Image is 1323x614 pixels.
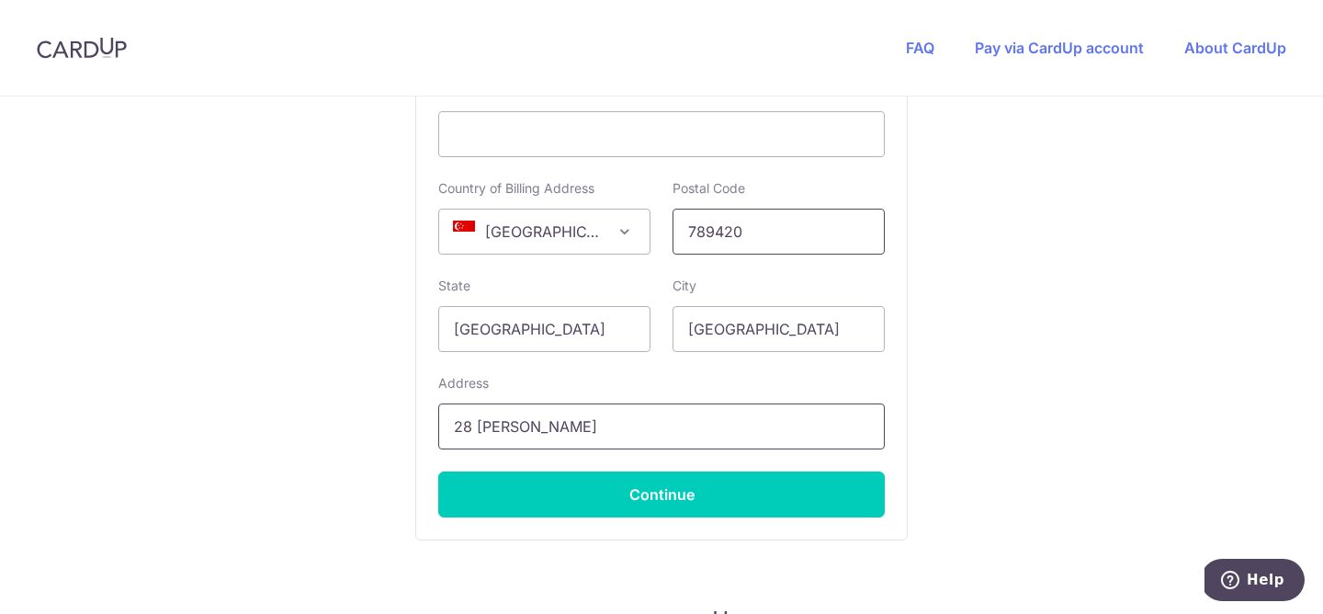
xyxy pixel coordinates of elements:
a: About CardUp [1184,39,1286,57]
label: Country of Billing Address [438,179,594,198]
a: FAQ [906,39,934,57]
button: Continue [438,472,885,517]
label: City [673,277,696,295]
label: Postal Code [673,179,745,198]
img: CardUp [37,37,127,59]
label: State [438,277,470,295]
iframe: Opens a widget where you can find more information [1204,559,1305,605]
iframe: Secure card payment input frame [454,123,869,145]
label: Address [438,374,489,392]
span: Singapore [439,210,650,254]
span: Singapore [438,209,650,255]
input: Example 123456 [673,209,885,255]
a: Pay via CardUp account [975,39,1144,57]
